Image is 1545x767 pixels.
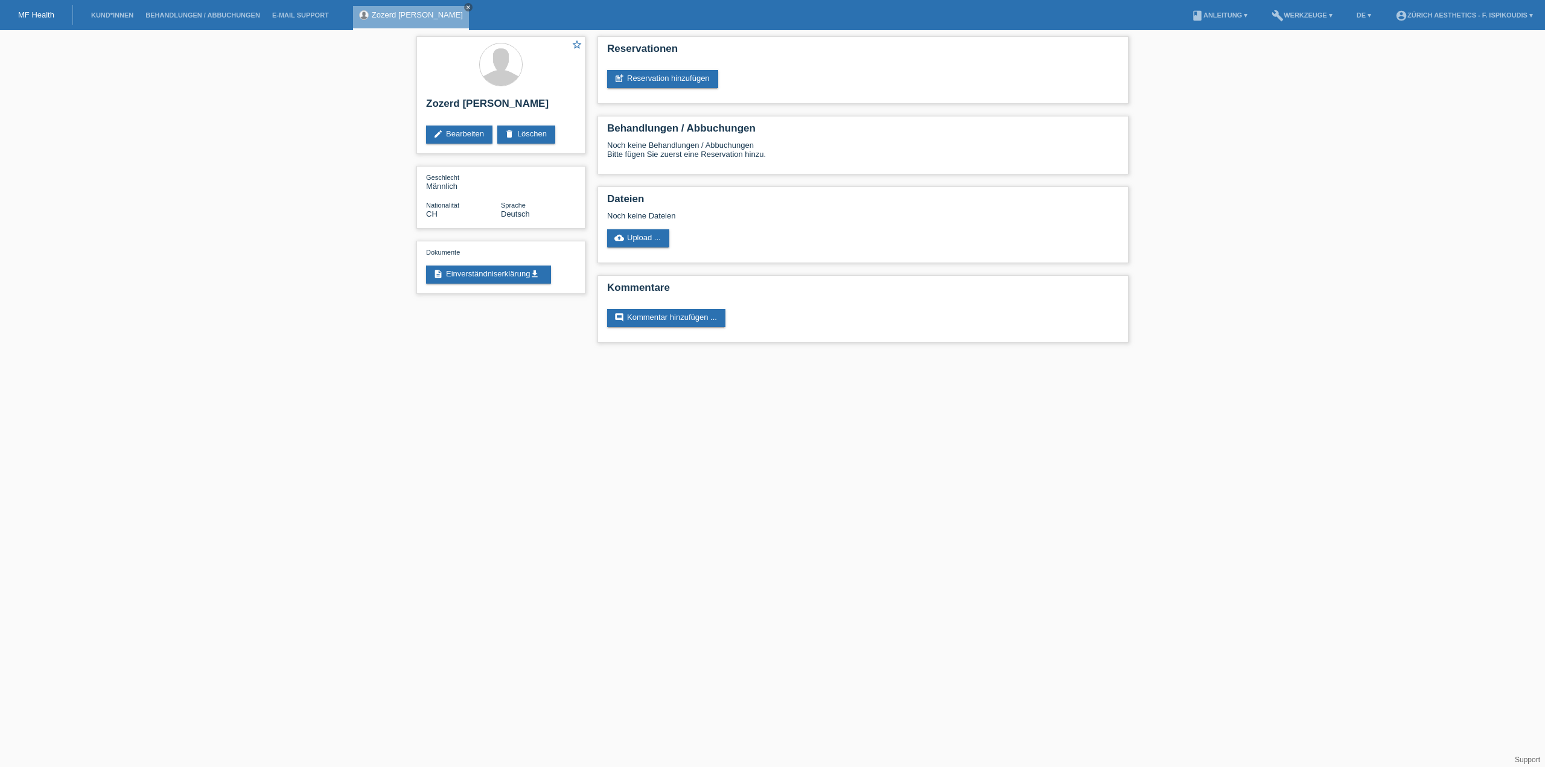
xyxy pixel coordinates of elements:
h2: Zozerd [PERSON_NAME] [426,98,576,116]
a: star_border [572,39,582,52]
span: Dokumente [426,249,460,256]
div: Noch keine Behandlungen / Abbuchungen Bitte fügen Sie zuerst eine Reservation hinzu. [607,141,1119,168]
h2: Reservationen [607,43,1119,61]
span: Deutsch [501,209,530,218]
a: descriptionEinverständniserklärungget_app [426,266,551,284]
a: deleteLöschen [497,126,555,144]
a: E-Mail Support [266,11,335,19]
a: MF Health [18,10,54,19]
span: Geschlecht [426,174,459,181]
i: build [1272,10,1284,22]
i: post_add [614,74,624,83]
a: post_addReservation hinzufügen [607,70,718,88]
i: description [433,269,443,279]
i: star_border [572,39,582,50]
i: get_app [530,269,540,279]
a: Zozerd [PERSON_NAME] [372,10,463,19]
i: close [465,4,471,10]
a: cloud_uploadUpload ... [607,229,669,247]
a: editBearbeiten [426,126,492,144]
span: Nationalität [426,202,459,209]
h2: Dateien [607,193,1119,211]
i: book [1191,10,1203,22]
i: comment [614,313,624,322]
a: bookAnleitung ▾ [1185,11,1254,19]
h2: Kommentare [607,282,1119,300]
a: Kund*innen [85,11,139,19]
a: commentKommentar hinzufügen ... [607,309,725,327]
a: close [464,3,473,11]
a: Support [1515,756,1540,764]
i: cloud_upload [614,233,624,243]
span: Schweiz [426,209,438,218]
i: account_circle [1395,10,1407,22]
div: Noch keine Dateien [607,211,976,220]
a: DE ▾ [1351,11,1377,19]
i: edit [433,129,443,139]
a: account_circleZürich Aesthetics - F. Ispikoudis ▾ [1389,11,1539,19]
a: Behandlungen / Abbuchungen [139,11,266,19]
span: Sprache [501,202,526,209]
h2: Behandlungen / Abbuchungen [607,123,1119,141]
div: Männlich [426,173,501,191]
a: buildWerkzeuge ▾ [1266,11,1339,19]
i: delete [505,129,514,139]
